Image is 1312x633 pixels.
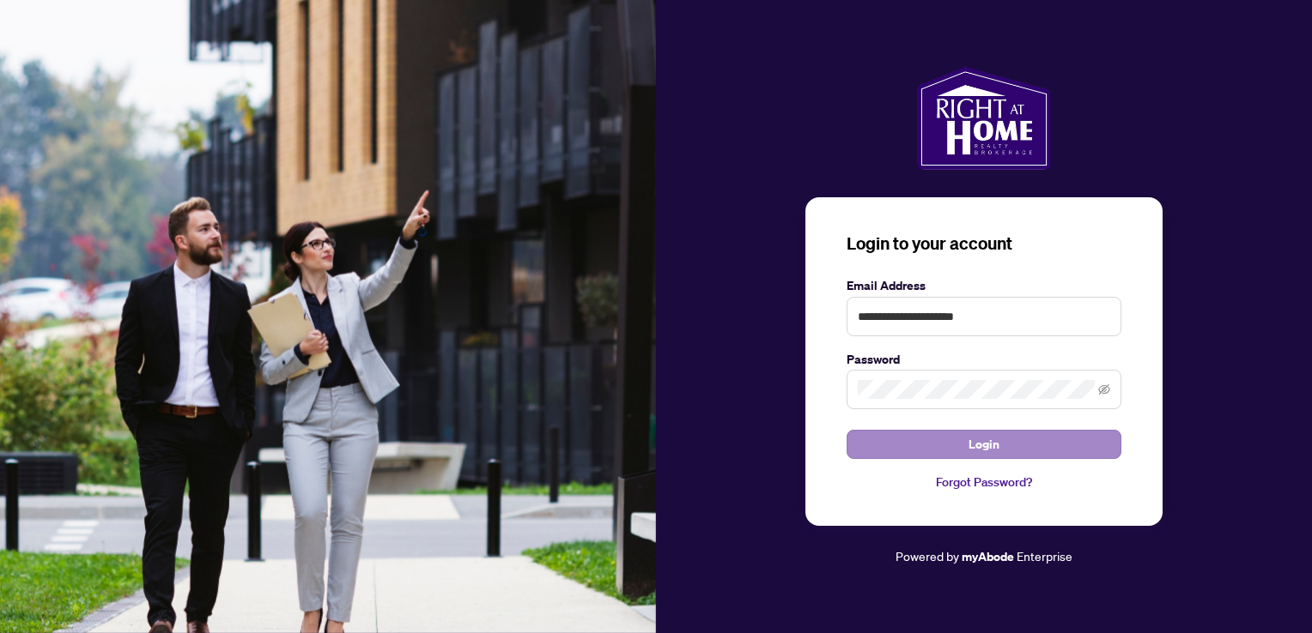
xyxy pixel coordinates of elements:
a: myAbode [962,547,1014,566]
a: Forgot Password? [847,473,1121,491]
span: eye-invisible [1098,383,1110,395]
span: Enterprise [1017,548,1072,564]
span: Powered by [896,548,959,564]
label: Password [847,350,1121,369]
h3: Login to your account [847,232,1121,256]
label: Email Address [847,276,1121,295]
span: Login [969,431,999,458]
button: Login [847,430,1121,459]
img: ma-logo [917,67,1050,170]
